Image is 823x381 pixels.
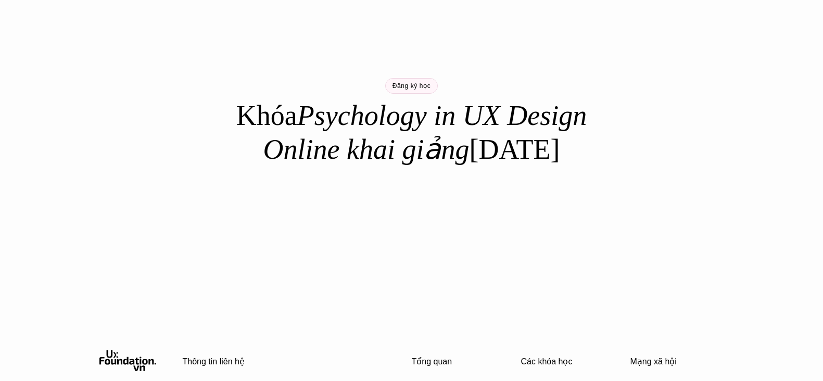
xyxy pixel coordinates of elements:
p: Thông tin liên hệ [183,357,386,366]
p: Các khóa học [521,357,615,366]
h1: Khóa [DATE] [230,99,594,167]
p: Đăng ký học [392,82,431,90]
em: Psychology in UX Design Online khai giảng [263,100,594,165]
p: Mạng xã hội [630,357,724,366]
p: Tổng quan [412,357,505,366]
iframe: Tally form [204,187,620,265]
